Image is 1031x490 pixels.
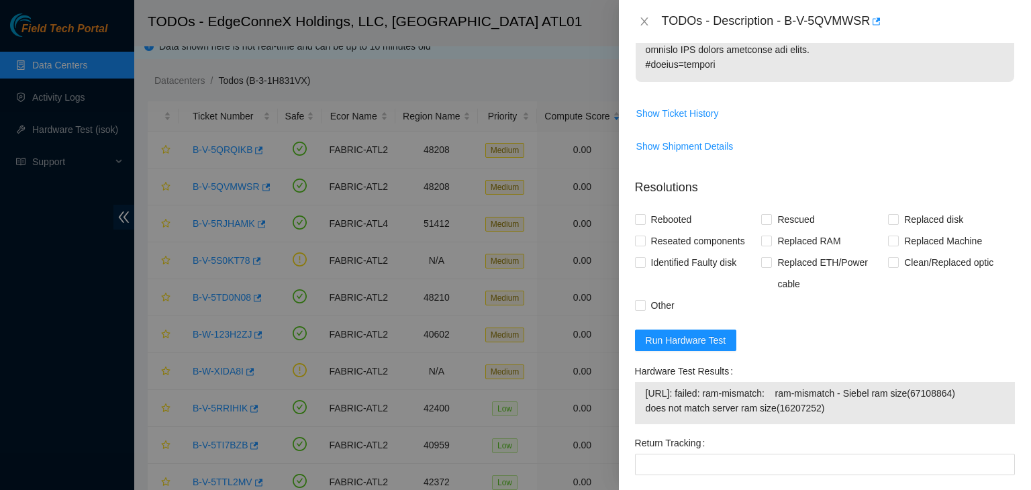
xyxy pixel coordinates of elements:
div: TODOs - Description - B-V-5QVMWSR [662,11,1015,32]
span: [URL]: failed: ram-mismatch: ram-mismatch - Siebel ram size(67108864) does not match server ram s... [646,386,1004,415]
span: Replaced ETH/Power cable [772,252,888,295]
span: Replaced Machine [899,230,987,252]
label: Hardware Test Results [635,360,738,382]
button: Close [635,15,654,28]
span: Replaced RAM [772,230,846,252]
span: Other [646,295,680,316]
span: Show Shipment Details [636,139,734,154]
span: Replaced disk [899,209,969,230]
span: Rebooted [646,209,697,230]
span: Identified Faulty disk [646,252,742,273]
p: Resolutions [635,168,1015,197]
span: close [639,16,650,27]
span: Show Ticket History [636,106,719,121]
button: Run Hardware Test [635,330,737,351]
span: Run Hardware Test [646,333,726,348]
button: Show Ticket History [636,103,720,124]
span: Reseated components [646,230,750,252]
input: Return Tracking [635,454,1015,475]
button: Show Shipment Details [636,136,734,157]
span: Rescued [772,209,820,230]
span: Clean/Replaced optic [899,252,999,273]
label: Return Tracking [635,432,711,454]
